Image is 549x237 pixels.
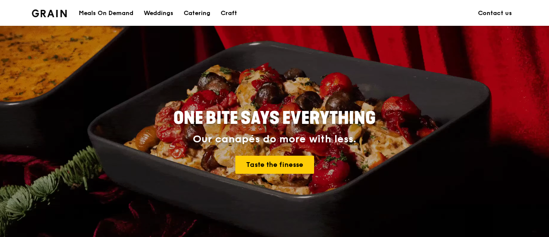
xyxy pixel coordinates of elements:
[120,133,429,145] div: Our canapés do more with less.
[216,0,242,26] a: Craft
[184,0,210,26] div: Catering
[173,108,376,129] span: ONE BITE SAYS EVERYTHING
[221,0,237,26] div: Craft
[79,0,133,26] div: Meals On Demand
[144,0,173,26] div: Weddings
[139,0,179,26] a: Weddings
[179,0,216,26] a: Catering
[32,9,67,17] img: Grain
[235,156,314,174] a: Taste the finesse
[473,0,517,26] a: Contact us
